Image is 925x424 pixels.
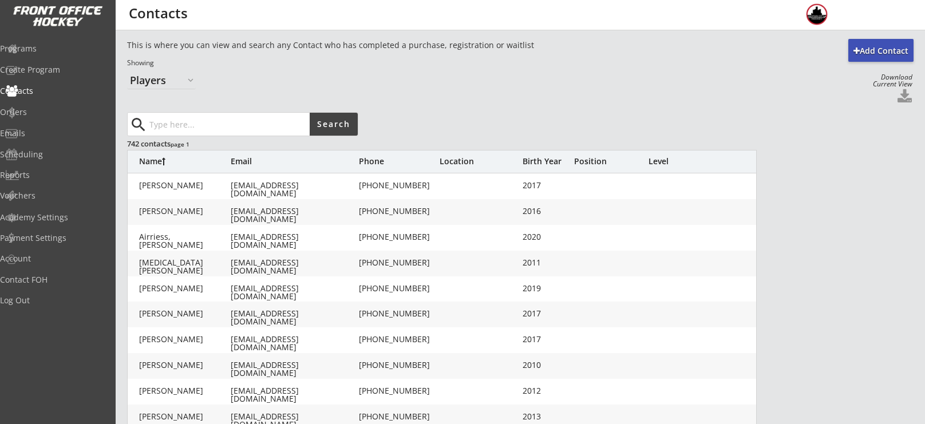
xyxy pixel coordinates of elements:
[523,335,568,343] div: 2017
[139,361,231,369] div: [PERSON_NAME]
[896,89,914,105] button: Click to download all Contacts. Your browser settings may try to block it, check your security se...
[359,413,439,421] div: [PHONE_NUMBER]
[359,181,439,189] div: [PHONE_NUMBER]
[848,45,914,57] div: Add Contact
[359,335,439,343] div: [PHONE_NUMBER]
[359,284,439,292] div: [PHONE_NUMBER]
[440,157,520,165] div: Location
[523,207,568,215] div: 2016
[523,413,568,421] div: 2013
[231,284,357,300] div: [EMAIL_ADDRESS][DOMAIN_NAME]
[523,259,568,267] div: 2011
[139,413,231,421] div: [PERSON_NAME]
[523,284,568,292] div: 2019
[129,116,148,134] button: search
[231,181,357,197] div: [EMAIL_ADDRESS][DOMAIN_NAME]
[231,387,357,403] div: [EMAIL_ADDRESS][DOMAIN_NAME]
[359,157,439,165] div: Phone
[523,361,568,369] div: 2010
[231,207,357,223] div: [EMAIL_ADDRESS][DOMAIN_NAME]
[523,310,568,318] div: 2017
[139,181,231,189] div: [PERSON_NAME]
[139,335,231,343] div: [PERSON_NAME]
[139,387,231,395] div: [PERSON_NAME]
[523,157,568,165] div: Birth Year
[574,157,643,165] div: Position
[139,310,231,318] div: [PERSON_NAME]
[867,74,912,88] div: Download Current View
[231,259,357,275] div: [EMAIL_ADDRESS][DOMAIN_NAME]
[147,113,310,136] input: Type here...
[359,207,439,215] div: [PHONE_NUMBER]
[310,113,358,136] button: Search
[649,157,717,165] div: Level
[139,157,231,165] div: Name
[359,361,439,369] div: [PHONE_NUMBER]
[171,140,189,148] font: page 1
[231,310,357,326] div: [EMAIL_ADDRESS][DOMAIN_NAME]
[359,387,439,395] div: [PHONE_NUMBER]
[231,157,357,165] div: Email
[139,207,231,215] div: [PERSON_NAME]
[231,233,357,249] div: [EMAIL_ADDRESS][DOMAIN_NAME]
[127,58,609,68] div: Showing
[523,387,568,395] div: 2012
[127,138,357,149] div: 742 contacts
[359,310,439,318] div: [PHONE_NUMBER]
[139,259,231,275] div: [MEDICAL_DATA][PERSON_NAME]
[231,335,357,351] div: [EMAIL_ADDRESS][DOMAIN_NAME]
[139,233,231,249] div: Airriess, [PERSON_NAME]
[359,259,439,267] div: [PHONE_NUMBER]
[523,181,568,189] div: 2017
[523,233,568,241] div: 2020
[127,39,609,51] div: This is where you can view and search any Contact who has completed a purchase, registration or w...
[231,361,357,377] div: [EMAIL_ADDRESS][DOMAIN_NAME]
[359,233,439,241] div: [PHONE_NUMBER]
[139,284,231,292] div: [PERSON_NAME]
